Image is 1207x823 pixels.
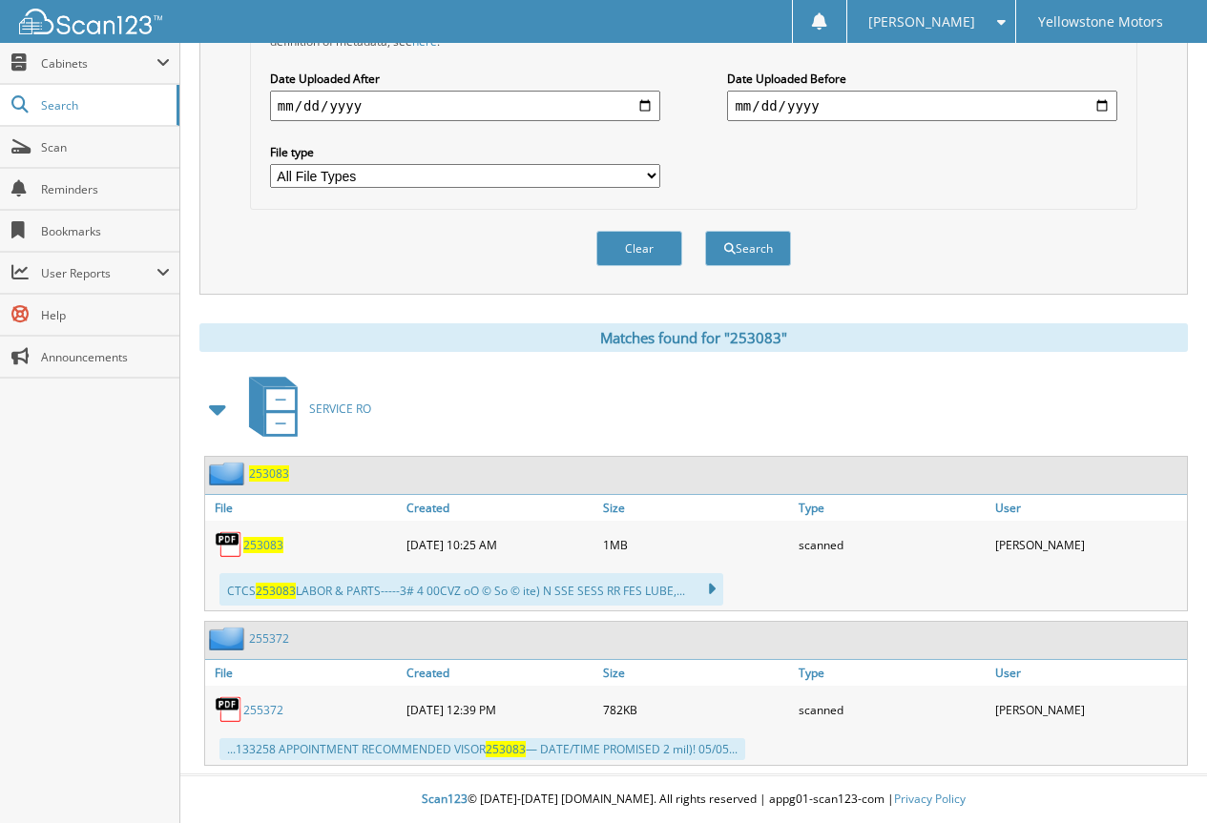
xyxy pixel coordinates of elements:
a: Privacy Policy [894,791,966,807]
label: Date Uploaded Before [727,71,1117,87]
span: User Reports [41,265,156,281]
a: Type [794,495,990,521]
label: Date Uploaded After [270,71,660,87]
img: folder2.png [209,627,249,650]
a: Size [598,495,795,521]
div: scanned [794,690,990,729]
a: Size [598,660,795,686]
img: PDF.png [215,695,243,724]
a: SERVICE RO [238,371,371,446]
img: folder2.png [209,462,249,485]
span: Announcements [41,349,170,365]
span: 253083 [256,583,296,599]
a: 255372 [243,702,283,718]
span: [PERSON_NAME] [868,16,975,28]
span: Bookmarks [41,223,170,239]
a: 255372 [249,630,289,647]
div: [DATE] 10:25 AM [402,525,598,564]
span: Reminders [41,181,170,197]
input: end [727,91,1117,121]
a: Created [402,495,598,521]
div: [DATE] 12:39 PM [402,690,598,729]
label: File type [270,144,660,160]
div: ...133258 APPOINTMENT RECOMMENDED VISOR — DATE/TIME PROMISED 2 mil)! 05/05... [219,738,745,760]
span: Search [41,97,167,113]
a: File [205,495,402,521]
a: 253083 [243,537,283,553]
a: File [205,660,402,686]
span: Help [41,307,170,323]
div: CTCS LABOR & PARTS-----3# 4 00CVZ oO © So © ite) N SSE SESS RR FES LUBE,... [219,573,723,606]
div: scanned [794,525,990,564]
div: [PERSON_NAME] [990,525,1187,564]
iframe: Chat Widget [1112,731,1207,823]
a: User [990,495,1187,521]
span: 253083 [486,741,526,757]
div: 1MB [598,525,795,564]
span: SERVICE RO [309,401,371,417]
div: Matches found for "253083" [199,323,1188,352]
a: 253083 [249,465,289,482]
div: © [DATE]-[DATE] [DOMAIN_NAME]. All rights reserved | appg01-scan123-com | [180,776,1207,823]
button: Clear [596,231,682,266]
input: start [270,91,660,121]
img: scan123-logo-white.svg [19,9,162,34]
button: Search [705,231,791,266]
a: User [990,660,1187,686]
span: Scan [41,139,170,155]
span: Cabinets [41,55,156,72]
div: 782KB [598,690,795,729]
span: Scan123 [422,791,468,807]
div: [PERSON_NAME] [990,690,1187,729]
span: Yellowstone Motors [1038,16,1163,28]
a: Type [794,660,990,686]
img: PDF.png [215,530,243,559]
a: Created [402,660,598,686]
